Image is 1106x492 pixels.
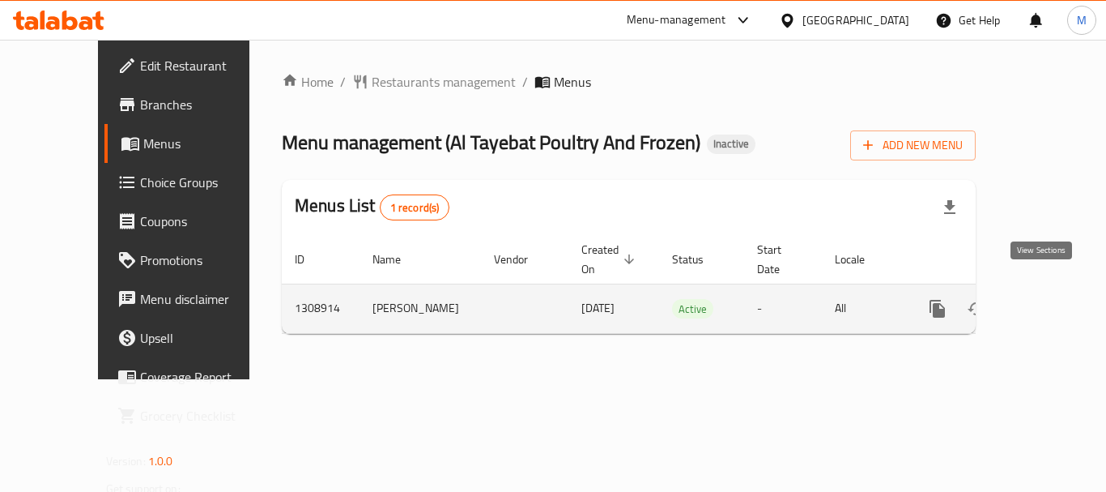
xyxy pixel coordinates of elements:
nav: breadcrumb [282,72,976,92]
th: Actions [905,235,1087,285]
a: Promotions [104,241,283,280]
span: Restaurants management [372,72,516,92]
div: Active [672,299,713,319]
li: / [522,72,528,92]
table: enhanced table [282,235,1087,334]
a: Upsell [104,319,283,357]
div: Total records count [380,195,450,220]
a: Choice Groups [104,163,283,202]
a: Branches [104,85,283,124]
a: Coupons [104,202,283,241]
span: Branches [140,95,270,114]
button: more [918,289,957,328]
a: Coverage Report [104,357,283,396]
span: Menu management ( Al Tayebat Poultry And Frozen ) [282,124,700,160]
span: Created On [581,240,640,279]
div: Menu-management [627,11,726,30]
span: Menus [143,134,270,153]
div: [GEOGRAPHIC_DATA] [802,11,909,29]
button: Add New Menu [850,130,976,160]
span: Menus [554,72,591,92]
span: Add New Menu [863,135,963,156]
span: Active [672,300,713,319]
span: Coupons [140,212,270,231]
span: Upsell [140,328,270,348]
span: ID [295,250,325,269]
a: Menu disclaimer [104,280,283,319]
a: Grocery Checklist [104,396,283,435]
span: Grocery Checklist [140,406,270,426]
span: Status [672,250,725,269]
span: Vendor [494,250,549,269]
button: Change Status [957,289,996,328]
span: Promotions [140,250,270,270]
div: Export file [930,188,969,227]
span: Coverage Report [140,367,270,387]
span: Locale [835,250,886,269]
a: Menus [104,124,283,163]
div: Inactive [707,135,755,154]
span: M [1077,11,1087,29]
a: Edit Restaurant [104,46,283,85]
span: [DATE] [581,297,615,319]
span: Name [372,250,422,269]
li: / [340,72,346,92]
td: [PERSON_NAME] [359,284,481,333]
span: Version: [106,451,146,472]
span: 1.0.0 [148,451,173,472]
a: Restaurants management [352,72,516,92]
td: - [744,284,822,333]
td: 1308914 [282,284,359,333]
span: 1 record(s) [381,200,449,216]
span: Edit Restaurant [140,56,270,75]
span: Inactive [707,137,755,151]
h2: Menus List [295,194,449,220]
span: Menu disclaimer [140,289,270,309]
a: Home [282,72,334,92]
span: Start Date [757,240,802,279]
td: All [822,284,905,333]
span: Choice Groups [140,173,270,192]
